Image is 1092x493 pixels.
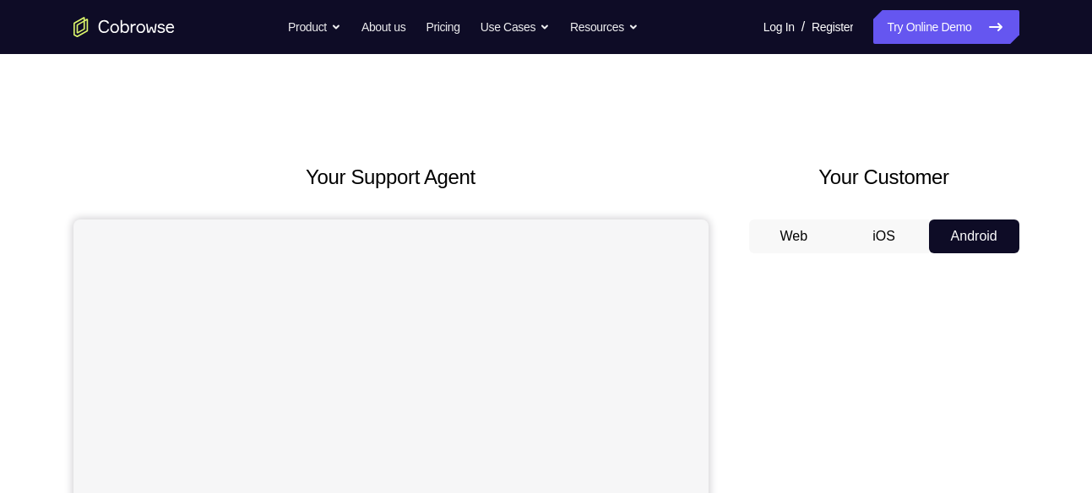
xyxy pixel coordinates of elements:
button: Resources [570,10,638,44]
button: Product [288,10,341,44]
button: Android [929,219,1019,253]
a: Pricing [426,10,459,44]
button: iOS [839,219,929,253]
button: Web [749,219,839,253]
a: Register [812,10,853,44]
a: Log In [763,10,795,44]
h2: Your Customer [749,162,1019,192]
button: Use Cases [481,10,550,44]
a: About us [361,10,405,44]
a: Go to the home page [73,17,175,37]
h2: Your Support Agent [73,162,709,192]
a: Try Online Demo [873,10,1019,44]
span: / [801,17,805,37]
